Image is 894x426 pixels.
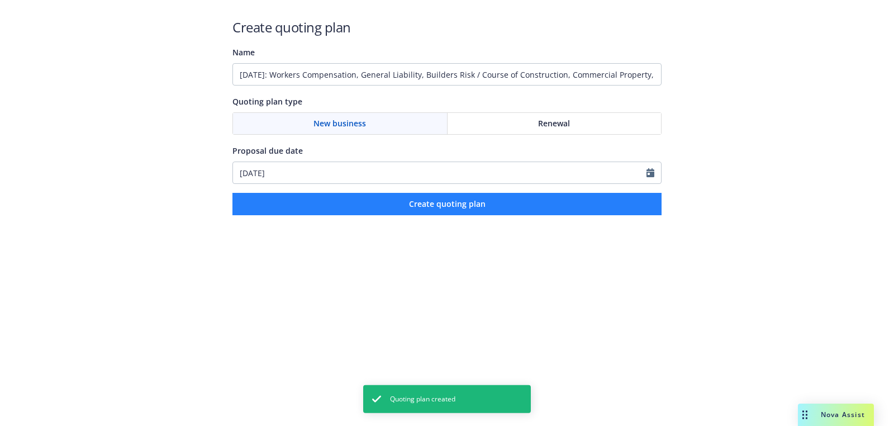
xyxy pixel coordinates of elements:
[538,117,570,129] span: Renewal
[232,145,303,156] span: Proposal due date
[232,193,662,215] button: Create quoting plan
[798,404,874,426] button: Nova Assist
[821,410,865,419] span: Nova Assist
[798,404,812,426] div: Drag to move
[232,96,302,107] span: Quoting plan type
[390,394,455,404] span: Quoting plan created
[232,63,662,86] input: Quoting plan name
[313,117,366,129] span: New business
[409,198,486,209] span: Create quoting plan
[233,162,646,183] input: MM/DD/YYYY
[232,47,255,58] span: Name
[232,18,662,36] h1: Create quoting plan
[646,168,654,177] svg: Calendar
